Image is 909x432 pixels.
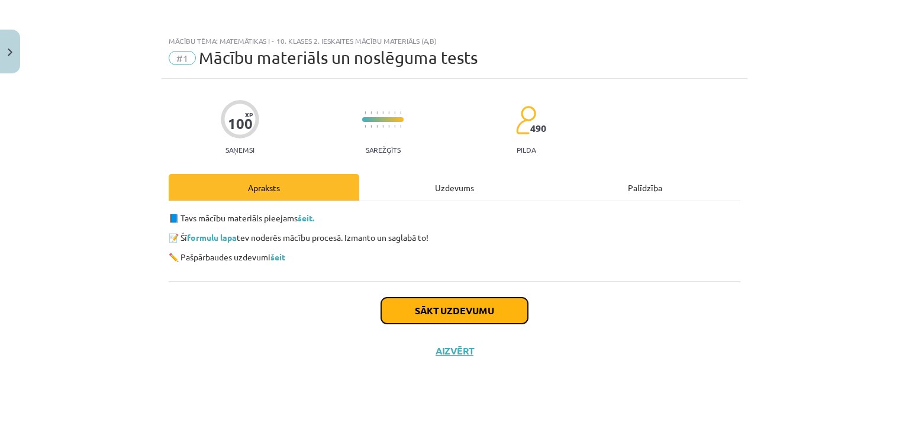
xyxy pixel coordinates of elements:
img: icon-short-line-57e1e144782c952c97e751825c79c345078a6d821885a25fce030b3d8c18986b.svg [382,125,383,128]
img: icon-short-line-57e1e144782c952c97e751825c79c345078a6d821885a25fce030b3d8c18986b.svg [394,111,395,114]
a: formulu lapa [187,232,237,243]
img: icon-short-line-57e1e144782c952c97e751825c79c345078a6d821885a25fce030b3d8c18986b.svg [388,111,389,114]
img: icon-short-line-57e1e144782c952c97e751825c79c345078a6d821885a25fce030b3d8c18986b.svg [394,125,395,128]
img: icon-short-line-57e1e144782c952c97e751825c79c345078a6d821885a25fce030b3d8c18986b.svg [400,111,401,114]
div: Uzdevums [359,174,550,201]
img: icon-short-line-57e1e144782c952c97e751825c79c345078a6d821885a25fce030b3d8c18986b.svg [388,125,389,128]
img: icon-short-line-57e1e144782c952c97e751825c79c345078a6d821885a25fce030b3d8c18986b.svg [370,125,372,128]
div: Mācību tēma: Matemātikas i - 10. klases 2. ieskaites mācību materiāls (a,b) [169,37,740,45]
p: 📘 Tavs mācību materiāls pieejams [169,212,740,224]
div: Apraksts [169,174,359,201]
button: Sākt uzdevumu [381,298,528,324]
span: XP [245,111,253,118]
img: icon-short-line-57e1e144782c952c97e751825c79c345078a6d821885a25fce030b3d8c18986b.svg [365,111,366,114]
p: Sarežģīts [366,146,401,154]
a: šeit [270,252,285,262]
span: Mācību materiāls un noslēguma tests [199,48,478,67]
img: icon-short-line-57e1e144782c952c97e751825c79c345078a6d821885a25fce030b3d8c18986b.svg [382,111,383,114]
span: #1 [169,51,196,65]
p: pilda [517,146,536,154]
p: ✏️ Pašpārbaudes uzdevumi [169,251,740,263]
button: Aizvērt [432,345,477,357]
img: icon-short-line-57e1e144782c952c97e751825c79c345078a6d821885a25fce030b3d8c18986b.svg [400,125,401,128]
a: šeit. [298,212,314,223]
div: 100 [228,115,253,132]
div: Palīdzība [550,174,740,201]
img: students-c634bb4e5e11cddfef0936a35e636f08e4e9abd3cc4e673bd6f9a4125e45ecb1.svg [515,105,536,135]
img: icon-close-lesson-0947bae3869378f0d4975bcd49f059093ad1ed9edebbc8119c70593378902aed.svg [8,49,12,56]
p: 📝 Šī tev noderēs mācību procesā. Izmanto un saglabā to! [169,231,740,244]
img: icon-short-line-57e1e144782c952c97e751825c79c345078a6d821885a25fce030b3d8c18986b.svg [365,125,366,128]
span: 490 [530,123,546,134]
img: icon-short-line-57e1e144782c952c97e751825c79c345078a6d821885a25fce030b3d8c18986b.svg [370,111,372,114]
img: icon-short-line-57e1e144782c952c97e751825c79c345078a6d821885a25fce030b3d8c18986b.svg [376,111,378,114]
img: icon-short-line-57e1e144782c952c97e751825c79c345078a6d821885a25fce030b3d8c18986b.svg [376,125,378,128]
p: Saņemsi [221,146,259,154]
